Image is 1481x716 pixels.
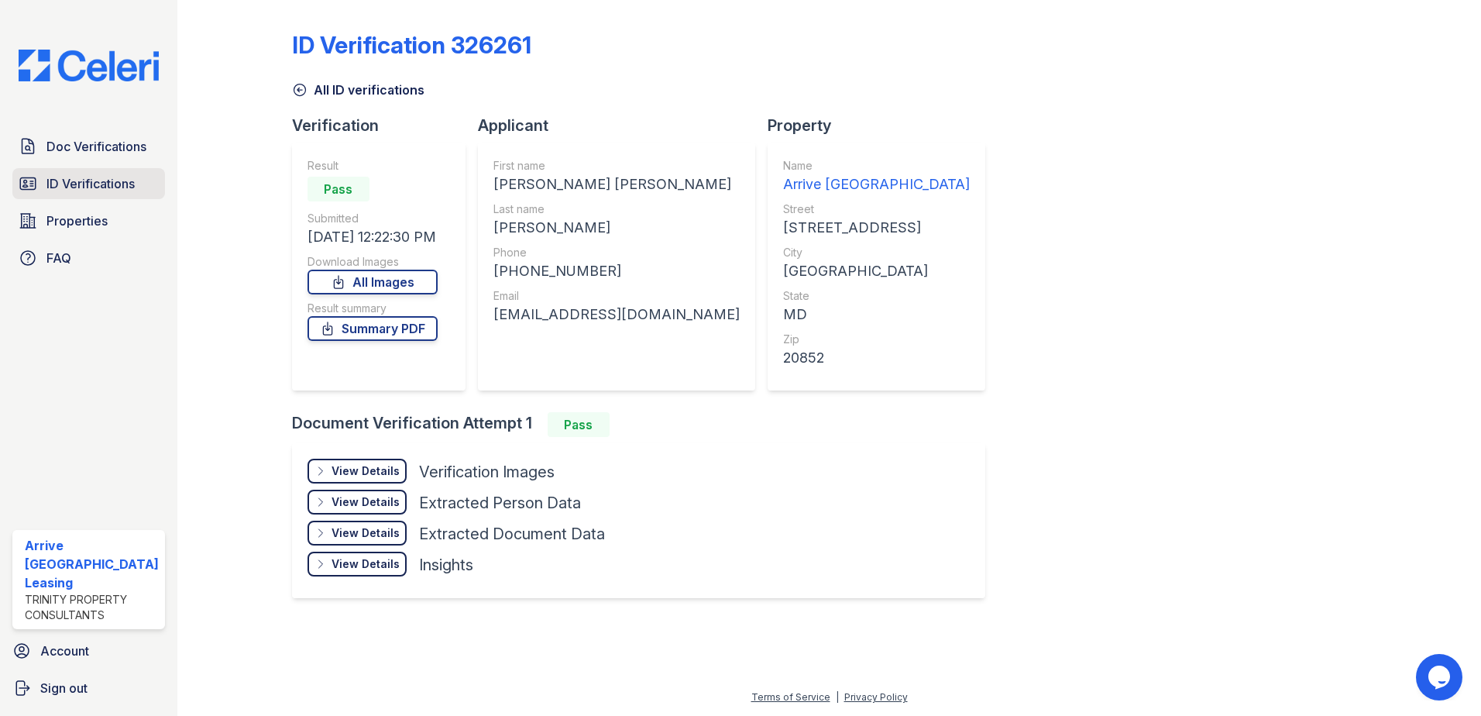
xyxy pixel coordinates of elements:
[783,158,970,174] div: Name
[548,412,610,437] div: Pass
[332,556,400,572] div: View Details
[783,217,970,239] div: [STREET_ADDRESS]
[308,316,438,341] a: Summary PDF
[419,492,581,514] div: Extracted Person Data
[783,288,970,304] div: State
[493,201,740,217] div: Last name
[783,260,970,282] div: [GEOGRAPHIC_DATA]
[768,115,998,136] div: Property
[308,254,438,270] div: Download Images
[6,673,171,704] a: Sign out
[292,81,424,99] a: All ID verifications
[783,347,970,369] div: 20852
[493,174,740,195] div: [PERSON_NAME] [PERSON_NAME]
[308,211,438,226] div: Submitted
[308,158,438,174] div: Result
[783,245,970,260] div: City
[308,226,438,248] div: [DATE] 12:22:30 PM
[332,525,400,541] div: View Details
[783,158,970,195] a: Name Arrive [GEOGRAPHIC_DATA]
[12,131,165,162] a: Doc Verifications
[40,679,88,697] span: Sign out
[46,174,135,193] span: ID Verifications
[836,691,839,703] div: |
[419,523,605,545] div: Extracted Document Data
[783,304,970,325] div: MD
[493,158,740,174] div: First name
[308,270,438,294] a: All Images
[46,249,71,267] span: FAQ
[332,494,400,510] div: View Details
[419,554,473,576] div: Insights
[419,461,555,483] div: Verification Images
[46,212,108,230] span: Properties
[40,642,89,660] span: Account
[493,288,740,304] div: Email
[493,245,740,260] div: Phone
[308,177,369,201] div: Pass
[844,691,908,703] a: Privacy Policy
[6,635,171,666] a: Account
[12,243,165,274] a: FAQ
[25,592,159,623] div: Trinity Property Consultants
[783,201,970,217] div: Street
[292,412,998,437] div: Document Verification Attempt 1
[46,137,146,156] span: Doc Verifications
[493,260,740,282] div: [PHONE_NUMBER]
[292,115,478,136] div: Verification
[292,31,531,59] div: ID Verification 326261
[12,205,165,236] a: Properties
[25,536,159,592] div: Arrive [GEOGRAPHIC_DATA] Leasing
[783,332,970,347] div: Zip
[12,168,165,199] a: ID Verifications
[783,174,970,195] div: Arrive [GEOGRAPHIC_DATA]
[6,50,171,81] img: CE_Logo_Blue-a8612792a0a2168367f1c8372b55b34899dd931a85d93a1a3d3e32e68fde9ad4.png
[332,463,400,479] div: View Details
[751,691,830,703] a: Terms of Service
[308,301,438,316] div: Result summary
[493,217,740,239] div: [PERSON_NAME]
[1416,654,1466,701] iframe: chat widget
[478,115,768,136] div: Applicant
[493,304,740,325] div: [EMAIL_ADDRESS][DOMAIN_NAME]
